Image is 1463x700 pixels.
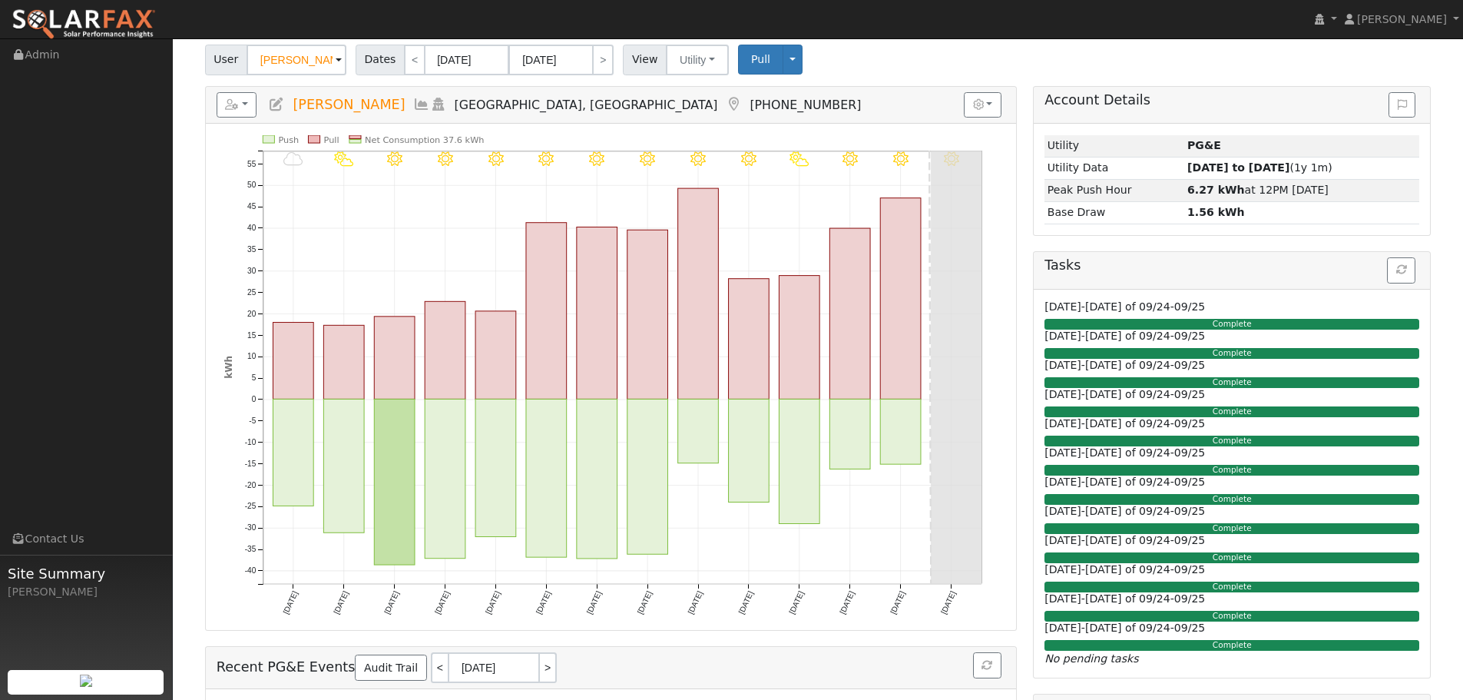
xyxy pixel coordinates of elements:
[1044,330,1419,343] h6: [DATE]-[DATE] of 09/24-09/25
[1357,13,1447,25] span: [PERSON_NAME]
[323,399,364,532] rect: onclick=""
[1044,652,1138,665] i: No pending tasks
[636,590,654,616] text: [DATE]
[334,151,353,167] i: 9/10 - PartlyCloudy
[893,151,909,167] i: 9/21 - Clear
[247,245,257,254] text: 35
[540,652,557,683] a: >
[244,545,256,553] text: -35
[1044,257,1419,274] h5: Tasks
[247,224,257,232] text: 40
[355,655,426,681] a: Audit Trail
[738,45,783,75] button: Pull
[205,45,247,75] span: User
[244,566,256,575] text: -40
[1044,592,1419,605] h6: [DATE]-[DATE] of 09/24-09/25
[283,151,303,167] i: 9/09 - Cloudy
[779,275,820,399] rect: onclick=""
[425,301,465,399] rect: onclick=""
[8,584,164,600] div: [PERSON_NAME]
[8,563,164,584] span: Site Summary
[217,652,1005,683] h5: Recent PG&E Events
[1044,552,1419,563] div: Complete
[1044,494,1419,505] div: Complete
[742,151,757,167] i: 9/18 - MostlyClear
[1044,476,1419,489] h6: [DATE]-[DATE] of 09/24-09/25
[455,98,718,112] span: [GEOGRAPHIC_DATA], [GEOGRAPHIC_DATA]
[790,151,809,167] i: 9/19 - PartlyCloudy
[1044,622,1419,635] h6: [DATE]-[DATE] of 09/24-09/25
[585,590,603,616] text: [DATE]
[244,481,256,489] text: -20
[404,45,425,75] a: <
[725,97,742,112] a: Map
[623,45,667,75] span: View
[1044,465,1419,476] div: Complete
[223,356,234,379] text: kWh
[475,311,516,400] rect: onclick=""
[666,45,729,75] button: Utility
[1044,436,1419,446] div: Complete
[881,399,922,464] rect: onclick=""
[247,352,257,360] text: 10
[365,134,485,145] text: Net Consumption 37.6 kWh
[244,503,256,511] text: -25
[1044,446,1419,459] h6: [DATE]-[DATE] of 09/24-09/25
[1185,179,1420,201] td: at 12PM [DATE]
[1387,257,1415,284] button: Refresh
[247,159,257,168] text: 55
[475,399,516,536] rect: onclick=""
[539,151,554,167] i: 9/14 - Clear
[247,330,257,339] text: 15
[1044,534,1419,547] h6: [DATE]-[DATE] of 09/24-09/25
[1044,179,1184,201] td: Peak Push Hour
[281,590,299,616] text: [DATE]
[577,227,617,399] rect: onclick=""
[278,134,299,145] text: Push
[691,151,707,167] i: 9/17 - Clear
[293,97,405,112] span: [PERSON_NAME]
[249,416,256,425] text: -5
[678,188,719,400] rect: onclick=""
[247,309,257,317] text: 20
[1187,206,1245,218] strong: 1.56 kWh
[438,151,453,167] i: 9/12 - Clear
[729,399,770,502] rect: onclick=""
[1187,139,1221,151] strong: ID: 17317007, authorized: 09/23/25
[1187,161,1289,174] strong: [DATE] to [DATE]
[1044,348,1419,359] div: Complete
[433,590,451,616] text: [DATE]
[889,590,907,616] text: [DATE]
[940,590,958,616] text: [DATE]
[244,459,256,468] text: -15
[1044,611,1419,622] div: Complete
[627,230,668,399] rect: onclick=""
[247,181,257,189] text: 50
[431,652,448,683] a: <
[323,134,339,145] text: Pull
[526,222,567,399] rect: onclick=""
[590,151,605,167] i: 9/15 - Clear
[750,98,861,112] span: [PHONE_NUMBER]
[678,399,719,463] rect: onclick=""
[273,322,313,399] rect: onclick=""
[374,317,415,400] rect: onclick=""
[1044,319,1419,330] div: Complete
[1044,201,1184,224] td: Base Draw
[268,97,285,112] a: Edit User (37749)
[332,590,349,616] text: [DATE]
[592,45,614,75] a: >
[881,197,922,399] rect: onclick=""
[1044,300,1419,314] h6: [DATE]-[DATE] of 09/24-09/25
[247,267,257,275] text: 30
[244,523,256,532] text: -30
[425,399,465,559] rect: onclick=""
[1044,135,1184,158] td: Utility
[526,399,567,557] rect: onclick=""
[430,97,447,112] a: Login As (last Never)
[484,590,501,616] text: [DATE]
[1044,377,1419,388] div: Complete
[687,590,704,616] text: [DATE]
[1044,406,1419,417] div: Complete
[1044,640,1419,651] div: Complete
